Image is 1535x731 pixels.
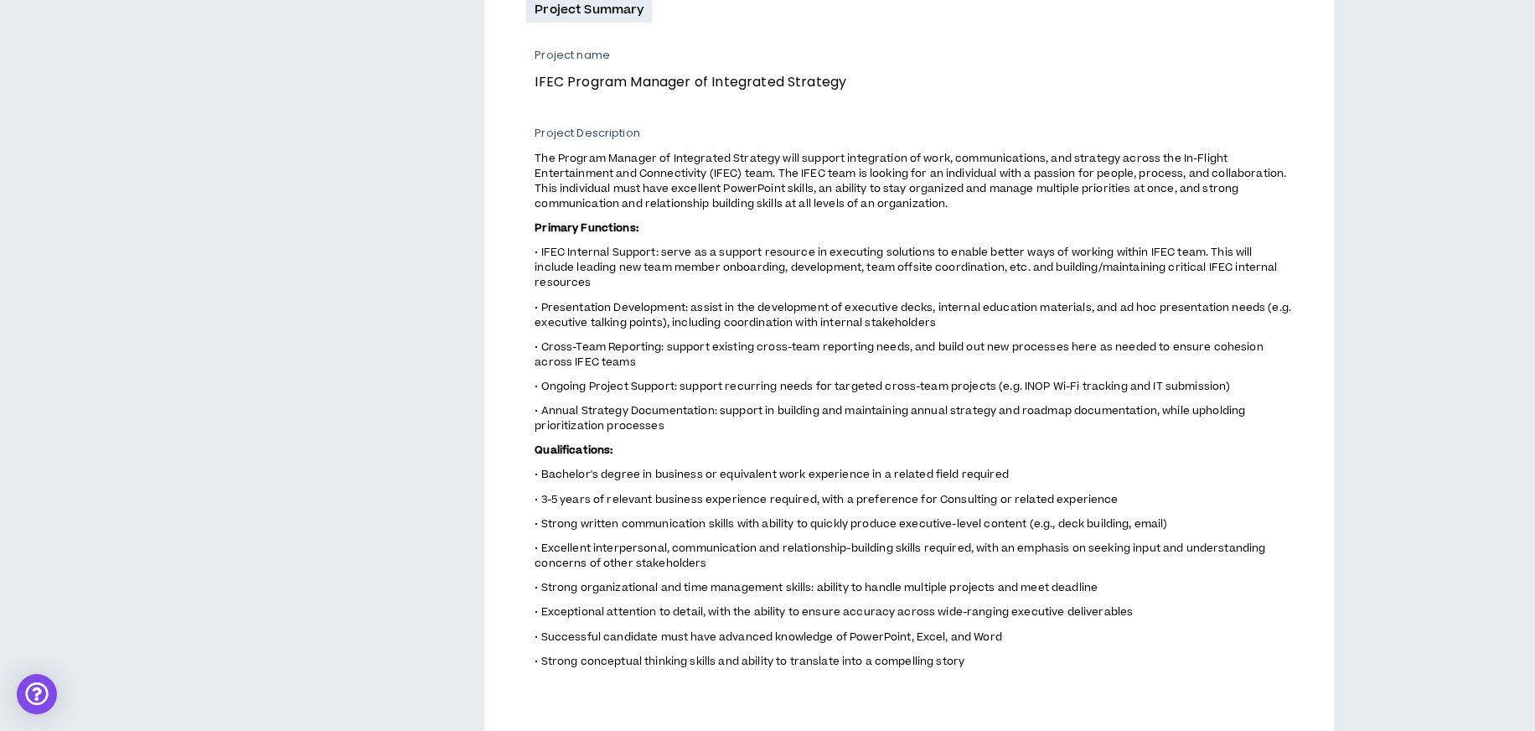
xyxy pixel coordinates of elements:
span: • Exceptional attention to detail, with the ability to ensure accuracy across wide-ranging execut... [535,604,1133,620]
span: • Strong organizational and time management skills: ability to handle multiple projects and meet ... [535,580,1098,595]
strong: Primary Functions: [535,220,638,236]
span: • Excellent interpersonal, communication and relationship-building skills required, with an empha... [535,541,1265,571]
p: Project name [535,48,1279,63]
span: • Annual Strategy Documentation: support in building and maintaining annual strategy and roadmap ... [535,403,1245,433]
p: IFEC Program Manager of Integrated Strategy [535,71,1279,93]
span: • Strong written communication skills with ability to quickly produce executive-level content (e.... [535,516,1167,531]
span: • Presentation Development: assist in the development of executive decks, internal education mate... [535,300,1290,330]
div: Open Intercom Messenger [17,674,57,714]
span: The Program Manager of Integrated Strategy will support integration of work, communications, and ... [535,151,1286,211]
span: • Bachelor's degree in business or equivalent work experience in a related field required [535,467,1008,482]
p: Project Description [535,126,1291,141]
strong: Qualifications: [535,443,612,458]
span: • Successful candidate must have advanced knowledge of PowerPoint, Excel, and Word [535,630,1001,645]
span: • IFEC Internal Support: serve as a support resource in executing solutions to enable better ways... [535,245,1277,290]
span: • 3-5 years of relevant business experience required, with a preference for Consulting or related... [535,492,1118,507]
span: • Ongoing Project Support: support recurring needs for targeted cross-team projects (e.g. INOP Wi... [535,379,1230,394]
span: • Strong conceptual thinking skills and ability to translate into a compelling story [535,654,964,669]
span: • Cross-Team Reporting: support existing cross-team reporting needs, and build out new processes ... [535,340,1263,370]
